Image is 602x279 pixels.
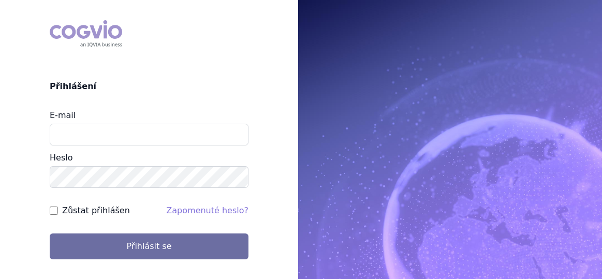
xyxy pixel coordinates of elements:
button: Přihlásit se [50,233,248,259]
label: Zůstat přihlášen [62,204,130,217]
h2: Přihlášení [50,80,248,93]
label: Heslo [50,153,72,163]
a: Zapomenuté heslo? [166,205,248,215]
label: E-mail [50,110,76,120]
div: COGVIO [50,20,122,47]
